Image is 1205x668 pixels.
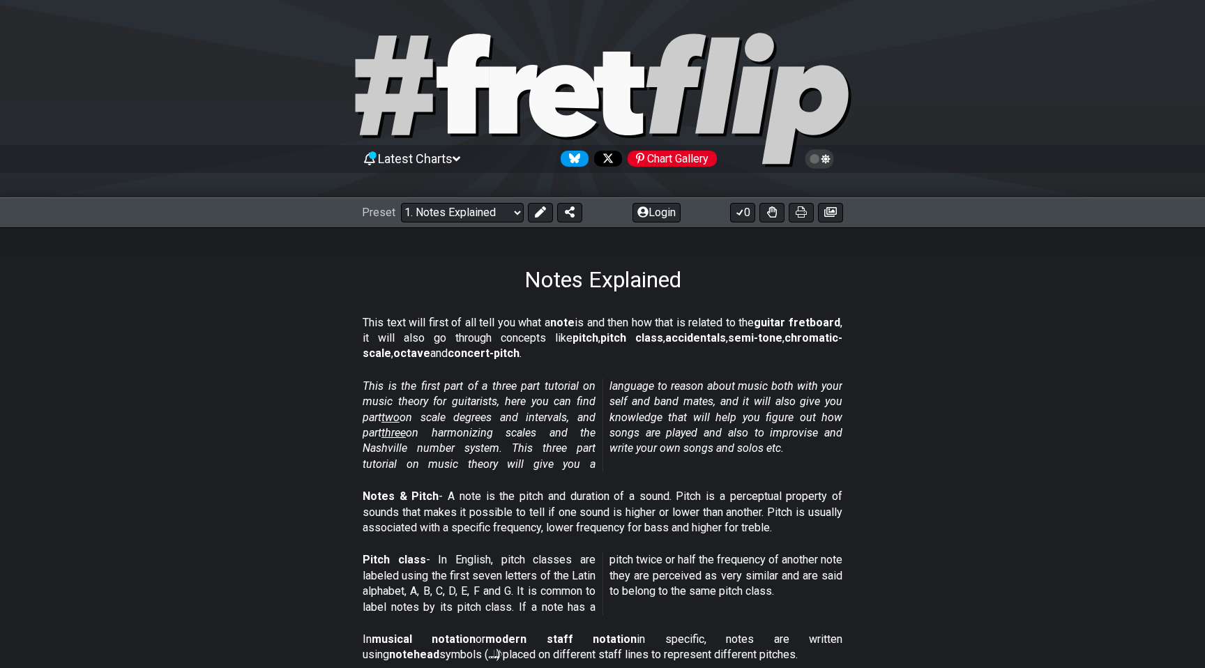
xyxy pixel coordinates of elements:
[557,203,582,222] button: Share Preset
[363,379,842,471] em: This is the first part of a three part tutorial on music theory for guitarists, here you can find...
[363,632,842,663] p: In or in specific, notes are written using symbols (𝅝 𝅗𝅥 𝅘𝅥 𝅘𝅥𝅮) placed on different staff lines to r...
[632,203,681,222] button: Login
[381,426,406,439] span: three
[362,206,395,219] span: Preset
[789,203,814,222] button: Print
[628,151,717,167] div: Chart Gallery
[818,203,843,222] button: Create image
[528,203,553,222] button: Edit Preset
[363,315,842,362] p: This text will first of all tell you what a is and then how that is related to the , it will also...
[389,648,439,661] strong: notehead
[754,316,840,329] strong: guitar fretboard
[524,266,681,293] h1: Notes Explained
[448,347,520,360] strong: concert-pitch
[363,553,426,566] strong: Pitch class
[665,331,726,344] strong: accidentals
[393,347,430,360] strong: octave
[573,331,598,344] strong: pitch
[363,489,842,536] p: - A note is the pitch and duration of a sound. Pitch is a perceptual property of sounds that make...
[759,203,785,222] button: Toggle Dexterity for all fretkits
[381,411,400,424] span: two
[363,552,842,615] p: - In English, pitch classes are labeled using the first seven letters of the Latin alphabet, A, B...
[600,331,663,344] strong: pitch class
[372,632,476,646] strong: musical notation
[730,203,755,222] button: 0
[550,316,575,329] strong: note
[363,489,439,503] strong: Notes & Pitch
[378,151,453,166] span: Latest Charts
[728,331,782,344] strong: semi-tone
[555,151,589,167] a: Follow #fretflip at Bluesky
[812,153,828,165] span: Toggle light / dark theme
[401,203,524,222] select: Preset
[589,151,622,167] a: Follow #fretflip at X
[485,632,637,646] strong: modern staff notation
[622,151,717,167] a: #fretflip at Pinterest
